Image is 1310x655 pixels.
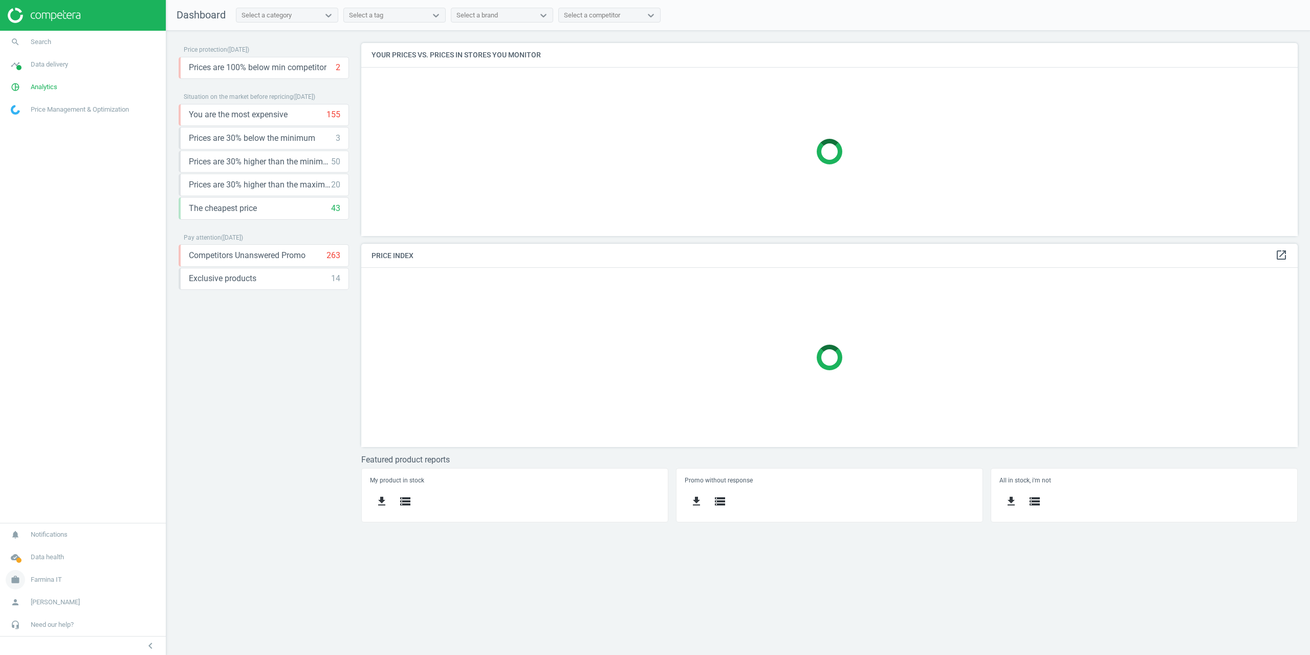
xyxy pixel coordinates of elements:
[189,203,257,214] span: The cheapest price
[6,525,25,544] i: notifications
[31,105,129,114] span: Price Management & Optimization
[31,575,62,584] span: Farmina IT
[999,477,1289,484] h5: All in stock, i'm not
[6,570,25,589] i: work
[6,55,25,74] i: timeline
[31,553,64,562] span: Data health
[394,490,417,514] button: storage
[326,250,340,261] div: 263
[361,244,1298,268] h4: Price Index
[370,477,659,484] h5: My product in stock
[456,11,498,20] div: Select a brand
[714,495,726,508] i: storage
[177,9,226,21] span: Dashboard
[31,620,74,629] span: Need our help?
[708,490,732,514] button: storage
[138,639,163,652] button: chevron_left
[293,93,315,100] span: ( [DATE] )
[399,495,411,508] i: storage
[361,43,1298,67] h4: Your prices vs. prices in stores you monitor
[31,598,80,607] span: [PERSON_NAME]
[1275,249,1287,261] i: open_in_new
[331,203,340,214] div: 43
[1005,495,1017,508] i: get_app
[189,250,305,261] span: Competitors Unanswered Promo
[331,156,340,167] div: 50
[1023,490,1046,514] button: storage
[331,179,340,191] div: 20
[685,490,708,514] button: get_app
[361,455,1298,464] h3: Featured product reports
[6,32,25,52] i: search
[370,490,394,514] button: get_app
[685,477,974,484] h5: Promo without response
[1029,495,1041,508] i: storage
[8,8,80,23] img: ajHJNr6hYgQAAAAASUVORK5CYII=
[221,234,243,241] span: ( [DATE] )
[189,109,288,120] span: You are the most expensive
[144,640,157,652] i: chevron_left
[336,62,340,73] div: 2
[31,530,68,539] span: Notifications
[189,156,331,167] span: Prices are 30% higher than the minimum
[6,547,25,567] i: cloud_done
[6,77,25,97] i: pie_chart_outlined
[189,133,315,144] span: Prices are 30% below the minimum
[326,109,340,120] div: 155
[1275,249,1287,262] a: open_in_new
[690,495,703,508] i: get_app
[349,11,383,20] div: Select a tag
[189,62,326,73] span: Prices are 100% below min competitor
[242,11,292,20] div: Select a category
[184,93,293,100] span: Situation on the market before repricing
[227,46,249,53] span: ( [DATE] )
[999,490,1023,514] button: get_app
[331,273,340,284] div: 14
[6,615,25,635] i: headset_mic
[189,273,256,284] span: Exclusive products
[31,60,68,69] span: Data delivery
[11,105,20,115] img: wGWNvw8QSZomAAAAABJRU5ErkJggg==
[189,179,331,191] span: Prices are 30% higher than the maximal
[184,234,221,241] span: Pay attention
[6,593,25,612] i: person
[336,133,340,144] div: 3
[564,11,620,20] div: Select a competitor
[31,37,51,47] span: Search
[184,46,227,53] span: Price protection
[376,495,388,508] i: get_app
[31,82,57,92] span: Analytics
